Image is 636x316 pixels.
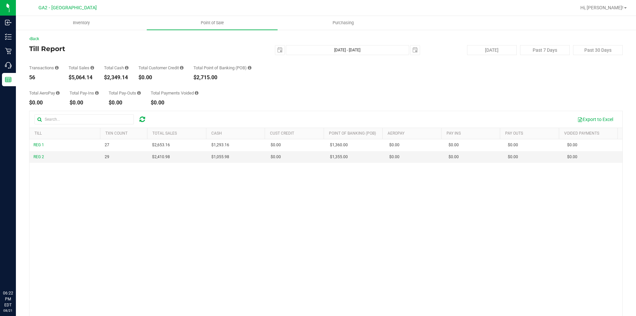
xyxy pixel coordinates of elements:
[138,66,184,70] div: Total Customer Credit
[211,131,222,136] a: Cash
[410,45,420,55] span: select
[3,290,13,308] p: 06:22 PM EDT
[389,154,399,160] span: $0.00
[70,100,99,105] div: $0.00
[5,19,12,26] inline-svg: Inbound
[109,91,141,95] div: Total Pay-Outs
[248,66,251,70] i: Sum of the successful, non-voided point-of-banking payment transaction amounts, both via payment ...
[330,154,348,160] span: $1,355.00
[104,75,129,80] div: $2,349.14
[580,5,623,10] span: Hi, [PERSON_NAME]!
[109,100,141,105] div: $0.00
[70,91,99,95] div: Total Pay-Ins
[29,91,60,95] div: Total AeroPay
[38,5,97,11] span: GA2 - [GEOGRAPHIC_DATA]
[508,142,518,148] span: $0.00
[270,131,294,136] a: Cust Credit
[447,131,461,136] a: Pay Ins
[151,91,198,95] div: Total Payments Voided
[195,91,198,95] i: Sum of all voided payment transaction amounts (excluding tips and transaction fees) within the da...
[137,91,141,95] i: Sum of all cash pay-outs removed from tills within the date range.
[330,142,348,148] span: $1,360.00
[138,75,184,80] div: $0.00
[69,75,94,80] div: $5,064.14
[152,154,170,160] span: $2,410.98
[90,66,94,70] i: Sum of all successful, non-voided payment transaction amounts (excluding tips and transaction fee...
[567,154,577,160] span: $0.00
[193,66,251,70] div: Total Point of Banking (POB)
[33,143,44,147] span: REG 1
[388,131,404,136] a: AeroPay
[7,263,26,283] iframe: Resource center
[449,154,459,160] span: $0.00
[29,36,39,41] a: Back
[5,33,12,40] inline-svg: Inventory
[5,48,12,54] inline-svg: Retail
[152,142,170,148] span: $2,653.16
[449,142,459,148] span: $0.00
[389,142,399,148] span: $0.00
[211,142,229,148] span: $1,293.16
[278,16,408,30] a: Purchasing
[573,45,623,55] button: Past 30 Days
[467,45,517,55] button: [DATE]
[152,131,177,136] a: Total Sales
[29,75,59,80] div: 56
[95,91,99,95] i: Sum of all cash pay-ins added to tills within the date range.
[520,45,570,55] button: Past 7 Days
[573,114,617,125] button: Export to Excel
[275,45,285,55] span: select
[34,131,42,136] a: Till
[508,154,518,160] span: $0.00
[69,66,94,70] div: Total Sales
[211,154,229,160] span: $1,055.98
[271,142,281,148] span: $0.00
[180,66,184,70] i: Sum of all successful, non-voided payment transaction amounts using account credit as the payment...
[564,131,599,136] a: Voided Payments
[271,154,281,160] span: $0.00
[329,131,376,136] a: Point of Banking (POB)
[5,76,12,83] inline-svg: Reports
[3,308,13,313] p: 08/21
[104,66,129,70] div: Total Cash
[34,114,134,124] input: Search...
[5,62,12,69] inline-svg: Call Center
[147,16,278,30] a: Point of Sale
[193,75,251,80] div: $2,715.00
[55,66,59,70] i: Count of all successful payment transactions, possibly including voids, refunds, and cash-back fr...
[567,142,577,148] span: $0.00
[505,131,523,136] a: Pay Outs
[16,16,147,30] a: Inventory
[105,154,109,160] span: 29
[105,131,128,136] a: TXN Count
[56,91,60,95] i: Sum of all successful AeroPay payment transaction amounts for all purchases in the date range. Ex...
[151,100,198,105] div: $0.00
[29,66,59,70] div: Transactions
[125,66,129,70] i: Sum of all successful, non-voided cash payment transaction amounts (excluding tips and transactio...
[64,20,99,26] span: Inventory
[33,155,44,159] span: REG 2
[324,20,363,26] span: Purchasing
[192,20,233,26] span: Point of Sale
[105,142,109,148] span: 27
[29,100,60,105] div: $0.00
[29,45,227,52] h4: Till Report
